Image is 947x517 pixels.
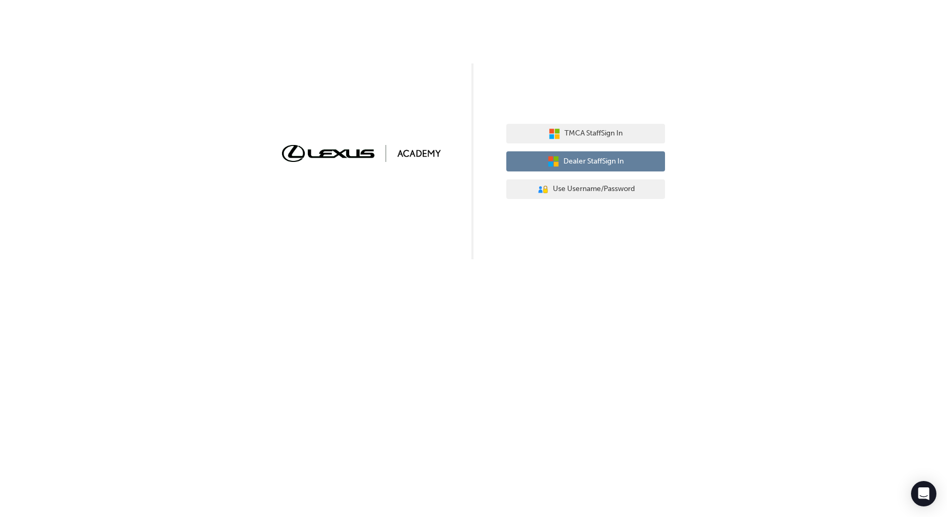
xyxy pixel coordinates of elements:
span: TMCA Staff Sign In [564,128,623,140]
button: TMCA StaffSign In [506,124,665,144]
button: Use Username/Password [506,179,665,199]
div: Open Intercom Messenger [911,481,936,506]
span: Dealer Staff Sign In [563,156,624,168]
button: Dealer StaffSign In [506,151,665,171]
span: Use Username/Password [553,183,635,195]
img: Trak [282,145,441,161]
